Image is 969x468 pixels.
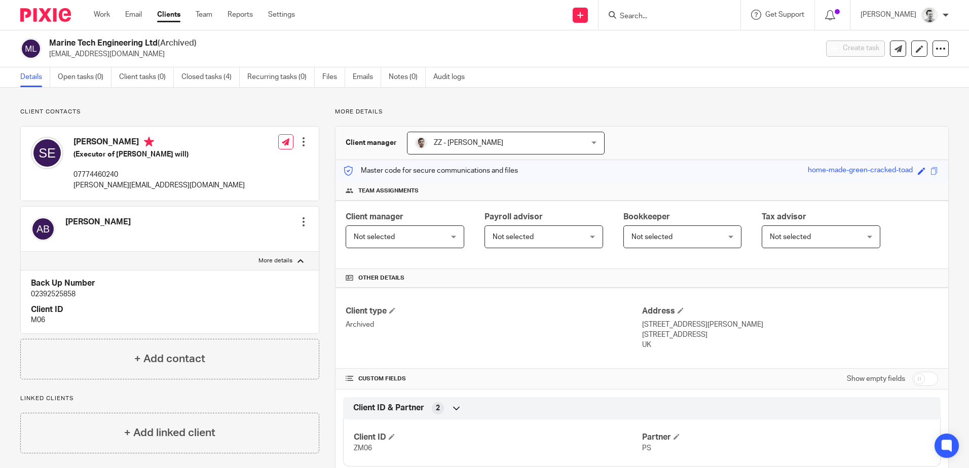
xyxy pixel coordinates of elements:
span: Other details [358,274,404,282]
span: 2 [436,403,440,413]
span: PS [642,445,651,452]
a: Email [125,10,142,20]
h3: Client manager [346,138,397,148]
input: Search [619,12,710,21]
h4: Client type [346,306,642,317]
p: More details [258,257,292,265]
h4: Client ID [354,432,642,443]
a: Reports [228,10,253,20]
a: Client tasks (0) [119,67,174,87]
a: Closed tasks (4) [181,67,240,87]
p: Archived [346,320,642,330]
h4: Address [642,306,938,317]
span: Client manager [346,213,403,221]
span: Bookkeeper [623,213,670,221]
a: Clients [157,10,180,20]
a: Open tasks (0) [58,67,111,87]
label: Show empty fields [847,374,905,384]
img: svg%3E [31,137,63,169]
a: Notes (0) [389,67,426,87]
h4: CUSTOM FIELDS [346,375,642,383]
span: ZZ - [PERSON_NAME] [434,139,503,146]
a: Details [20,67,50,87]
h5: (Executor of [PERSON_NAME] will) [73,149,245,160]
span: Not selected [631,233,673,241]
p: More details [335,108,949,116]
img: svg%3E [31,217,55,241]
a: Team [196,10,212,20]
a: Audit logs [433,67,472,87]
span: Get Support [765,11,804,18]
h4: Partner [642,432,930,443]
p: UK [642,340,938,350]
i: Primary [144,137,154,147]
img: Pixie [20,8,71,22]
button: Create task [826,41,885,57]
span: Not selected [770,233,811,241]
span: Payroll advisor [485,213,543,221]
span: Team assignments [358,187,419,195]
a: Emails [353,67,381,87]
div: home-made-green-cracked-toad [808,165,913,177]
p: [PERSON_NAME] [861,10,916,20]
p: 02392525858 [31,289,309,299]
span: ZM06 [354,445,372,452]
a: Work [94,10,110,20]
span: Not selected [493,233,534,241]
span: Tax advisor [762,213,806,221]
span: (Archived) [158,39,197,47]
p: [PERSON_NAME][EMAIL_ADDRESS][DOMAIN_NAME] [73,180,245,190]
p: M06 [31,315,309,325]
p: [STREET_ADDRESS][PERSON_NAME] [642,320,938,330]
p: [EMAIL_ADDRESS][DOMAIN_NAME] [49,49,811,59]
h4: Back Up Number [31,278,309,289]
p: Linked clients [20,395,319,403]
p: 07774460240 [73,170,245,180]
h2: Marine Tech Engineering Ltd [49,38,658,49]
h4: Client ID [31,304,309,315]
p: Master code for secure communications and files [343,166,518,176]
h4: [PERSON_NAME] [65,217,131,227]
p: Client contacts [20,108,319,116]
img: Andy_2025.jpg [921,7,938,23]
img: My%20icon.jpg [415,137,427,149]
a: Files [322,67,345,87]
h4: [PERSON_NAME] [73,137,245,149]
a: Settings [268,10,295,20]
img: svg%3E [20,38,42,59]
span: Not selected [354,233,395,241]
p: [STREET_ADDRESS] [642,330,938,340]
a: Recurring tasks (0) [247,67,315,87]
span: Client ID & Partner [353,403,424,413]
h4: + Add linked client [124,425,215,441]
h4: + Add contact [134,351,205,367]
